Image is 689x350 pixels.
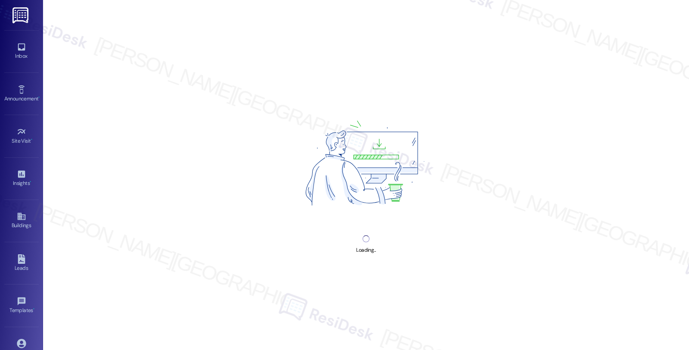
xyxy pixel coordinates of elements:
[33,306,34,312] span: •
[4,125,39,148] a: Site Visit •
[38,94,40,100] span: •
[12,7,30,23] img: ResiDesk Logo
[4,167,39,190] a: Insights •
[4,252,39,275] a: Leads
[356,246,376,255] div: Loading...
[31,137,32,143] span: •
[4,209,39,232] a: Buildings
[4,294,39,317] a: Templates •
[4,40,39,63] a: Inbox
[30,179,31,185] span: •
